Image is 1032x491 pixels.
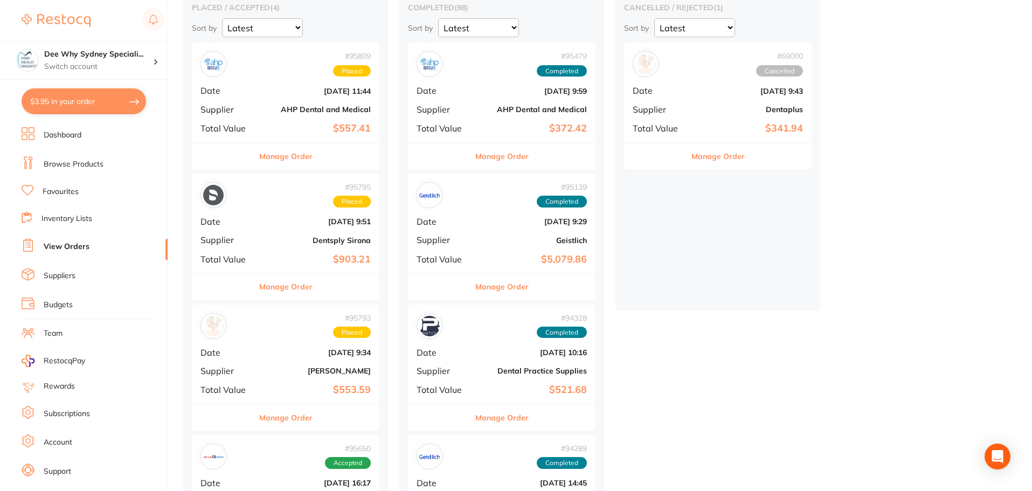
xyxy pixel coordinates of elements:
[17,50,38,71] img: Dee Why Sydney Specialist Periodontics
[263,384,371,396] b: $553.59
[203,54,224,74] img: AHP Dental and Medical
[22,88,146,114] button: $3.95 in your order
[537,314,587,322] span: # 94328
[537,444,587,453] span: # 94289
[192,23,217,33] p: Sort by
[192,305,379,431] div: Henry Schein Halas#95793PlacedDate[DATE] 9:34Supplier[PERSON_NAME]Total Value$553.59Manage Order
[475,143,529,169] button: Manage Order
[537,457,587,469] span: Completed
[417,478,470,488] span: Date
[479,384,587,396] b: $521.68
[333,196,371,208] span: Placed
[419,185,440,205] img: Geistlich
[479,236,587,245] b: Geistlich
[44,130,81,141] a: Dashboard
[333,52,371,60] span: # 95809
[417,105,470,114] span: Supplier
[633,86,687,95] span: Date
[263,123,371,134] b: $557.41
[44,241,89,252] a: View Orders
[419,316,440,336] img: Dental Practice Supplies
[633,123,687,133] span: Total Value
[479,366,587,375] b: Dental Practice Supplies
[537,327,587,338] span: Completed
[263,348,371,357] b: [DATE] 9:34
[333,183,371,191] span: # 95795
[203,316,224,336] img: Henry Schein Halas
[43,186,79,197] a: Favourites
[479,87,587,95] b: [DATE] 9:59
[41,213,92,224] a: Inventory Lists
[263,87,371,95] b: [DATE] 11:44
[44,356,85,366] span: RestocqPay
[417,385,470,395] span: Total Value
[44,466,71,477] a: Support
[203,185,224,205] img: Dentsply Sirona
[417,86,470,95] span: Date
[985,444,1010,469] div: Open Intercom Messenger
[419,54,440,74] img: AHP Dental and Medical
[203,446,224,467] img: Critical Dental
[44,61,153,72] p: Switch account
[333,327,371,338] span: Placed
[200,235,254,245] span: Supplier
[691,143,745,169] button: Manage Order
[200,254,254,264] span: Total Value
[325,457,371,469] span: Accepted
[200,478,254,488] span: Date
[633,105,687,114] span: Supplier
[200,366,254,376] span: Supplier
[624,23,649,33] p: Sort by
[192,174,379,300] div: Dentsply Sirona#95795PlacedDate[DATE] 9:51SupplierDentsply SironaTotal Value$903.21Manage Order
[263,479,371,487] b: [DATE] 16:17
[44,49,153,60] h4: Dee Why Sydney Specialist Periodontics
[44,409,90,419] a: Subscriptions
[419,446,440,467] img: Geistlich
[417,254,470,264] span: Total Value
[537,65,587,77] span: Completed
[408,23,433,33] p: Sort by
[44,300,73,310] a: Budgets
[263,366,371,375] b: [PERSON_NAME]
[44,437,72,448] a: Account
[417,366,470,376] span: Supplier
[695,87,803,95] b: [DATE] 9:43
[537,196,587,208] span: Completed
[200,123,254,133] span: Total Value
[263,105,371,114] b: AHP Dental and Medical
[200,385,254,395] span: Total Value
[537,52,587,60] span: # 95479
[635,54,656,74] img: Dentaplus
[756,65,803,77] span: Cancelled
[479,123,587,134] b: $372.42
[22,355,34,367] img: RestocqPay
[408,3,595,12] h2: completed ( 98 )
[537,183,587,191] span: # 95139
[479,348,587,357] b: [DATE] 10:16
[695,123,803,134] b: $341.94
[479,217,587,226] b: [DATE] 9:29
[259,405,313,431] button: Manage Order
[333,314,371,322] span: # 95793
[200,348,254,357] span: Date
[22,355,85,367] a: RestocqPay
[44,381,75,392] a: Rewards
[417,123,470,133] span: Total Value
[417,235,470,245] span: Supplier
[22,14,91,27] img: Restocq Logo
[200,105,254,114] span: Supplier
[192,3,379,12] h2: placed / accepted ( 4 )
[417,217,470,226] span: Date
[263,236,371,245] b: Dentsply Sirona
[263,217,371,226] b: [DATE] 9:51
[200,86,254,95] span: Date
[44,271,75,281] a: Suppliers
[756,52,803,60] span: # 69000
[479,254,587,265] b: $5,079.86
[479,479,587,487] b: [DATE] 14:45
[695,105,803,114] b: Dentaplus
[333,65,371,77] span: Placed
[479,105,587,114] b: AHP Dental and Medical
[325,444,371,453] span: # 95650
[263,254,371,265] b: $903.21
